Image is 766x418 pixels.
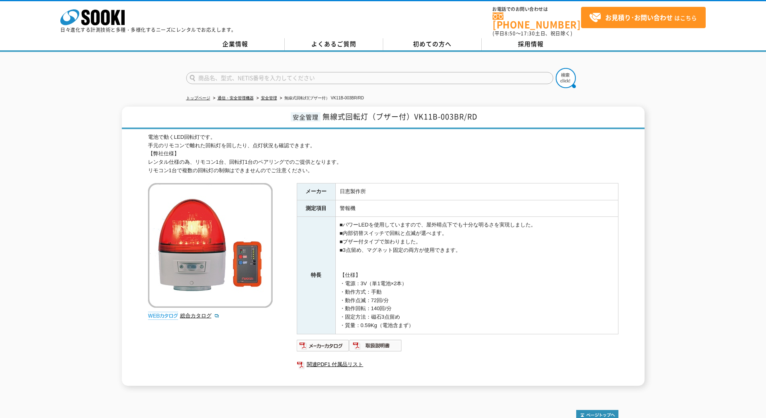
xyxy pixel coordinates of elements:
[186,96,210,100] a: トップページ
[581,7,706,28] a: お見積り･お問い合わせはこちら
[297,217,335,334] th: 特長
[335,183,618,200] td: 日恵製作所
[482,38,580,50] a: 採用情報
[322,111,477,122] span: 無線式回転灯（ブザー付）VK11B-003BR/RD
[349,344,402,350] a: 取扱説明書
[148,183,273,308] img: 無線式回転灯(ブザー付） VK11B-003BR/RD
[148,312,178,320] img: webカタログ
[349,339,402,352] img: 取扱説明書
[285,38,383,50] a: よくあるご質問
[297,359,618,370] a: 関連PDF1 付属品リスト
[186,72,553,84] input: 商品名、型式、NETIS番号を入力してください
[148,133,618,175] div: 電池で動くLED回転灯です。 手元のリモコンで離れた回転灯を回したり、点灯状況も確認できます。 【弊社仕様】 レンタル仕様の為、リモコン1台、回転灯1台のペアリングでのご提供となります。 リモコ...
[297,344,349,350] a: メーカーカタログ
[297,183,335,200] th: メーカー
[180,313,220,319] a: 総合カタログ
[278,94,364,103] li: 無線式回転灯(ブザー付） VK11B-003BR/RD
[493,30,572,37] span: (平日 ～ 土日、祝日除く)
[413,39,452,48] span: 初めての方へ
[383,38,482,50] a: 初めての方へ
[291,112,320,121] span: 安全管理
[218,96,254,100] a: 通信・安全管理機器
[521,30,535,37] span: 17:30
[505,30,516,37] span: 8:50
[335,217,618,334] td: ■パワーLEDを使用していますので、屋外晴点下でも十分な明るさを実現しました。 ■内部切替スイッチで回転と点滅が選べます。 ■ブザー付タイプで加わりました。 ■3点留め、マグネット固定の両方が使...
[297,200,335,217] th: 測定項目
[297,339,349,352] img: メーカーカタログ
[60,27,236,32] p: 日々進化する計測技術と多種・多様化するニーズにレンタルでお応えします。
[556,68,576,88] img: btn_search.png
[589,12,697,24] span: はこちら
[335,200,618,217] td: 警報機
[493,12,581,29] a: [PHONE_NUMBER]
[186,38,285,50] a: 企業情報
[605,12,673,22] strong: お見積り･お問い合わせ
[261,96,277,100] a: 安全管理
[493,7,581,12] span: お電話でのお問い合わせは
